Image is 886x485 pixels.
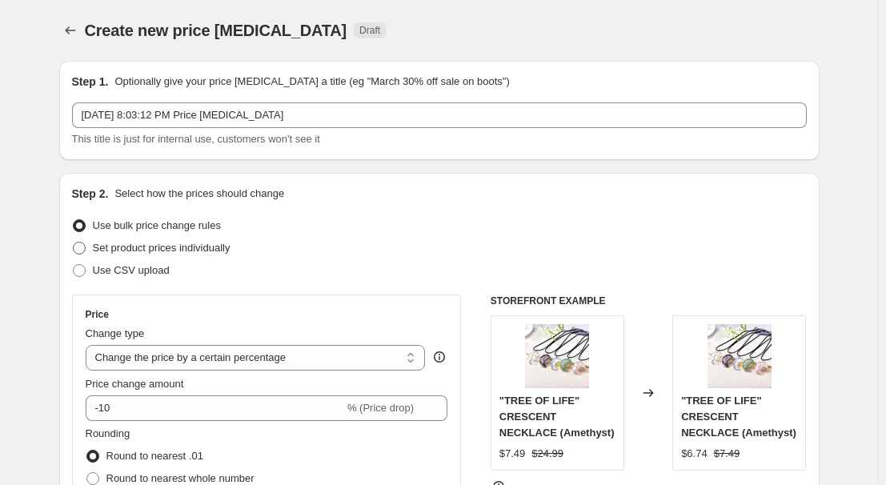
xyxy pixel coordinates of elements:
[714,446,740,462] strike: $7.49
[72,102,807,128] input: 30% off holiday sale
[86,308,109,321] h3: Price
[499,395,615,439] span: "TREE OF LIFE" CRESCENT NECKLACE (Amethyst)
[72,74,109,90] h2: Step 1.
[72,133,320,145] span: This title is just for internal use, customers won't see it
[531,446,563,462] strike: $24.99
[431,349,447,365] div: help
[59,19,82,42] button: Price change jobs
[491,295,807,307] h6: STOREFRONT EXAMPLE
[86,395,344,421] input: -15
[106,450,203,462] span: Round to nearest .01
[86,327,145,339] span: Change type
[106,472,255,484] span: Round to nearest whole number
[347,402,414,414] span: % (Price drop)
[86,427,130,439] span: Rounding
[114,186,284,202] p: Select how the prices should change
[114,74,509,90] p: Optionally give your price [MEDICAL_DATA] a title (eg "March 30% off sale on boots")
[93,219,221,231] span: Use bulk price change rules
[681,446,708,462] div: $6.74
[93,242,231,254] span: Set product prices individually
[85,22,347,39] span: Create new price [MEDICAL_DATA]
[499,446,526,462] div: $7.49
[708,324,772,388] img: product-image-1527200860_1080x_699e67f4-8337-420a-ac56-c22ff5889f84_80x.jpg
[359,24,380,37] span: Draft
[93,264,170,276] span: Use CSV upload
[72,186,109,202] h2: Step 2.
[525,324,589,388] img: product-image-1527200860_1080x_699e67f4-8337-420a-ac56-c22ff5889f84_80x.jpg
[86,378,184,390] span: Price change amount
[681,395,796,439] span: "TREE OF LIFE" CRESCENT NECKLACE (Amethyst)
